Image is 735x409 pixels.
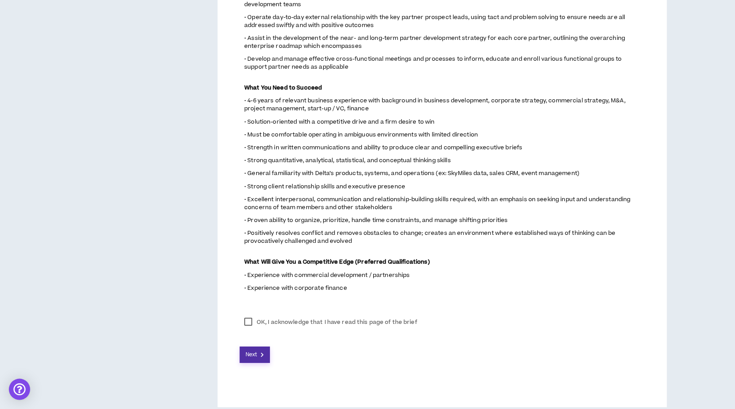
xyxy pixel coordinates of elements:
span: • Positively resolves conflict and removes obstacles to change; creates an environment where esta... [244,229,616,245]
span: • 4-6 years of relevant business experience with background in business development, corporate st... [244,97,626,113]
button: Next [240,347,270,363]
span: • Strength in written communications and ability to produce clear and compelling executive briefs [244,144,523,152]
span: Next [246,351,257,359]
div: Open Intercom Messenger [9,379,30,400]
span: • Strong client relationship skills and executive presence [244,183,405,191]
span: • Experience with commercial development / partnerships [244,271,410,279]
span: • Must be comfortable operating in ambiguous environments with limited direction [244,131,478,139]
span: • Experience with corporate finance [244,284,347,292]
strong: What You Need to Succeed [244,84,322,92]
strong: What Will Give You a Competitive Edge (Preferred Qualifications) [244,258,430,266]
span: • Develop and manage effective cross-functional meetings and processes to inform, educate and enr... [244,55,622,71]
span: • Operate day-to-day external relationship with the key partner prospect leads, using tact and pr... [244,13,626,29]
span: • General familiarity with Delta’s products, systems, and operations (ex: SkyMiles data, sales CR... [244,169,579,177]
span: • Strong quantitative, analytical, statistical, and conceptual thinking skills [244,156,451,164]
span: • Solution-oriented with a competitive drive and a firm desire to win [244,118,435,126]
span: • Excellent interpersonal, communication and relationship-building skills required, with an empha... [244,195,631,211]
span: • Proven ability to organize, prioritize, handle time constraints, and manage shifting priorities [244,216,508,224]
span: • Assist in the development of the near- and long-term partner development strategy for each core... [244,34,625,50]
label: OK, I acknowledge that I have read this page of the brief [240,316,422,329]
